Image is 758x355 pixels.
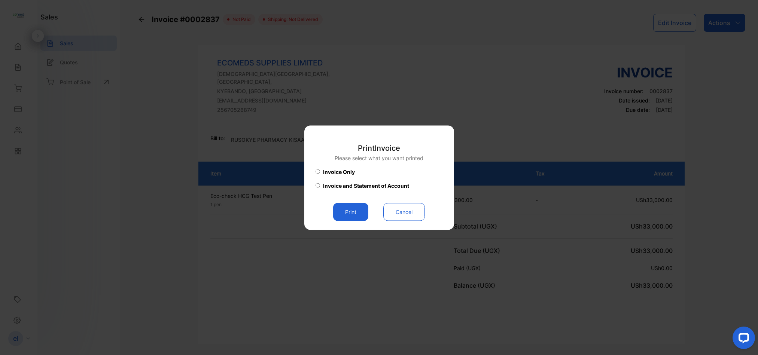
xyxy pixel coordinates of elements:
[383,203,425,221] button: Cancel
[335,142,423,153] p: Print Invoice
[323,181,409,189] span: Invoice and Statement of Account
[335,154,423,162] p: Please select what you want printed
[727,324,758,355] iframe: LiveChat chat widget
[323,168,355,175] span: Invoice Only
[333,203,368,221] button: Print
